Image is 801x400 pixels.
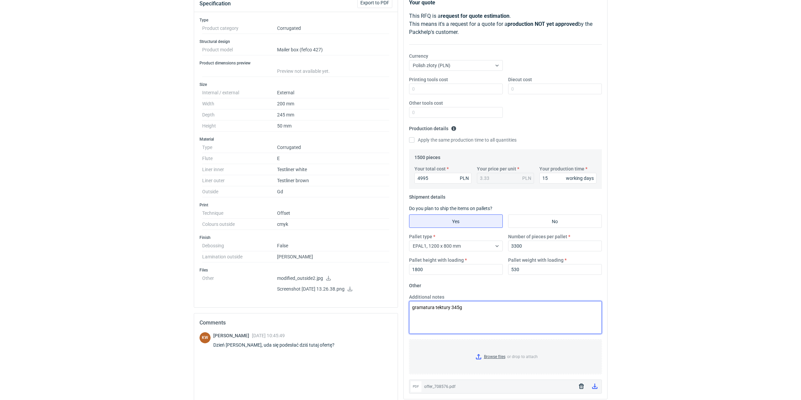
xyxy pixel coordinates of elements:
input: 0 [508,84,602,94]
h3: Print [199,202,392,208]
h3: Type [199,17,392,23]
dt: Flute [202,153,277,164]
div: working days [566,175,594,182]
dt: Other [202,273,277,297]
input: 0 [409,264,503,275]
dd: 50 mm [277,120,390,132]
dt: Depth [202,109,277,120]
label: Yes [409,214,503,228]
dd: False [277,240,390,251]
label: Additional notes [409,294,444,300]
span: Preview not available yet. [277,68,330,74]
span: [DATE] 10:45:49 [252,333,285,338]
textarea: gramatura tektury 345g [409,301,602,334]
h3: Product dimensions preview [199,60,392,66]
label: Pallet weight with loading [508,257,564,263]
label: No [508,214,602,228]
legend: Production details [409,123,456,131]
dt: Internal / external [202,87,277,98]
input: 0 [508,241,602,251]
strong: production NOT yet approved [507,21,578,27]
label: Your price per unit [477,165,516,172]
legend: Other [409,280,421,288]
dd: External [277,87,390,98]
dd: Gd [277,186,390,197]
dd: 245 mm [277,109,390,120]
input: 0 [409,84,503,94]
dd: cmyk [277,219,390,230]
dt: Lamination outside [202,251,277,262]
label: Number of pieces per pallet [508,233,567,240]
dt: Product model [202,44,277,55]
label: Currency [409,53,428,59]
dd: [PERSON_NAME] [277,251,390,262]
dt: Liner outer [202,175,277,186]
h3: Finish [199,235,392,240]
p: Screenshot [DATE] 13.26.38.png [277,286,390,292]
dt: Technique [202,208,277,219]
input: 0 [414,173,472,184]
div: PLN [460,175,469,182]
h3: Material [199,137,392,142]
span: Polish złoty (PLN) [413,63,450,68]
dt: Debossing [202,240,277,251]
dd: 200 mm [277,98,390,109]
dt: Product category [202,23,277,34]
label: Your total cost [414,165,446,172]
dd: Offset [277,208,390,219]
input: 0 [409,107,503,118]
label: Pallet type [409,233,432,240]
h3: Files [199,267,392,273]
dt: Type [202,142,277,153]
h2: Comments [199,319,392,327]
label: Apply the same production time to all quantities [409,137,517,143]
h3: Structural design [199,39,392,44]
div: pdf [411,381,421,392]
label: Diecut cost [508,76,532,83]
legend: 1500 pieces [414,152,440,160]
dt: Liner inner [202,164,277,175]
figcaption: KW [199,332,211,343]
dd: Testliner white [277,164,390,175]
dd: Corrugated [277,23,390,34]
div: Dzień [PERSON_NAME], uda się podesłać dziś tutaj ofertę? [213,342,343,348]
span: EPAL1, 1200 x 800 mm [413,243,461,249]
dt: Colours outside [202,219,277,230]
label: Your production time [539,165,584,172]
label: Pallet height with loading [409,257,464,263]
dt: Outside [202,186,277,197]
div: Klaudia Wiśniewska [199,332,211,343]
span: [PERSON_NAME] [213,333,252,338]
legend: Shipment details [409,192,445,200]
dt: Width [202,98,277,109]
strong: request for quote estimation [441,13,509,19]
div: PLN [522,175,531,182]
label: Do you plan to ship the items on pallets? [409,206,492,211]
div: offer_708576.pdf [424,383,573,390]
dd: Mailer box (fefco 427) [277,44,390,55]
input: 0 [508,264,602,275]
dt: Height [202,120,277,132]
label: Other tools cost [409,100,443,106]
input: 0 [539,173,596,184]
dd: Testliner brown [277,175,390,186]
p: modified_outside2.jpg [277,276,390,282]
h3: Size [199,82,392,87]
label: Printing tools cost [409,76,448,83]
dd: E [277,153,390,164]
label: or drop to attach [409,340,602,374]
span: Export to PDF [360,0,389,5]
p: This RFQ is a . This means it's a request for a quote for a by the Packhelp's customer. [409,12,602,36]
dd: Corrugated [277,142,390,153]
